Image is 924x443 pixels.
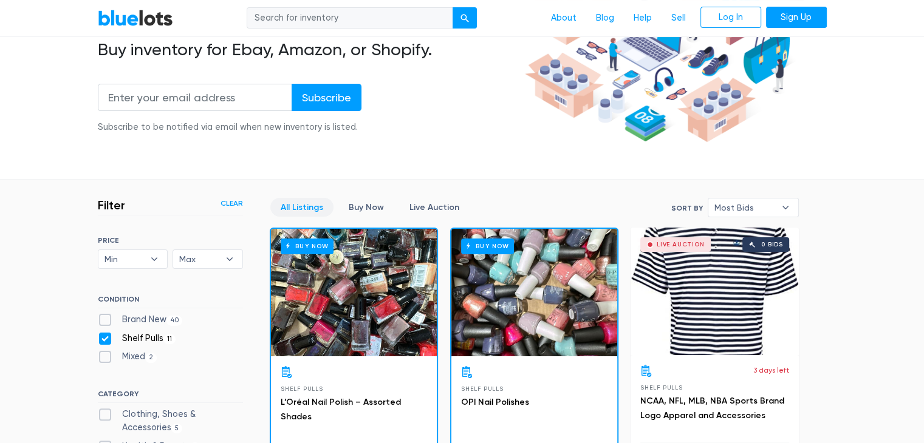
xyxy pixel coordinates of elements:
a: About [541,7,586,30]
input: Subscribe [292,84,361,111]
a: Buy Now [271,229,437,356]
label: Mixed [98,350,157,364]
input: Enter your email address [98,84,292,111]
span: Shelf Pulls [281,385,323,392]
div: 0 bids [761,242,783,248]
span: Max [179,250,219,268]
a: Buy Now [338,198,394,217]
a: Clear [221,198,243,209]
span: Shelf Pulls [461,385,504,392]
a: Help [624,7,662,30]
a: Sell [662,7,696,30]
label: Clothing, Shoes & Accessories [98,408,243,434]
label: Brand New [98,313,183,326]
div: Live Auction [657,242,705,248]
a: Log In [700,7,761,29]
a: NCAA, NFL, MLB, NBA Sports Brand Logo Apparel and Accessories [640,396,784,421]
a: BlueLots [98,9,173,27]
a: Sign Up [766,7,827,29]
span: Shelf Pulls [640,384,683,391]
h3: Filter [98,198,125,212]
h6: Buy Now [461,238,514,254]
a: Live Auction [399,198,470,217]
div: Subscribe to be notified via email when new inventory is listed. [98,121,361,134]
span: 11 [163,334,176,344]
span: Min [104,250,145,268]
h6: PRICE [98,236,243,245]
span: 40 [166,316,183,325]
a: Live Auction 0 bids [631,228,799,355]
h6: Buy Now [281,238,334,254]
b: ▾ [217,250,242,268]
a: Blog [586,7,624,30]
span: 5 [171,424,183,433]
a: OPI Nail Polishes [461,397,529,407]
h6: CONDITION [98,295,243,308]
a: Buy Now [451,229,617,356]
b: ▾ [773,198,798,217]
p: 3 days left [753,365,789,376]
input: Search for inventory [247,7,453,29]
b: ▾ [142,250,167,268]
label: Sort By [671,203,703,214]
h6: CATEGORY [98,390,243,403]
a: All Listings [270,198,334,217]
span: Most Bids [714,198,775,217]
label: Shelf Pulls [98,332,176,345]
a: L’Oréal Nail Polish – Assorted Shades [281,397,401,422]
h2: Buy inventory for Ebay, Amazon, or Shopify. [98,39,521,60]
span: 2 [145,353,157,363]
